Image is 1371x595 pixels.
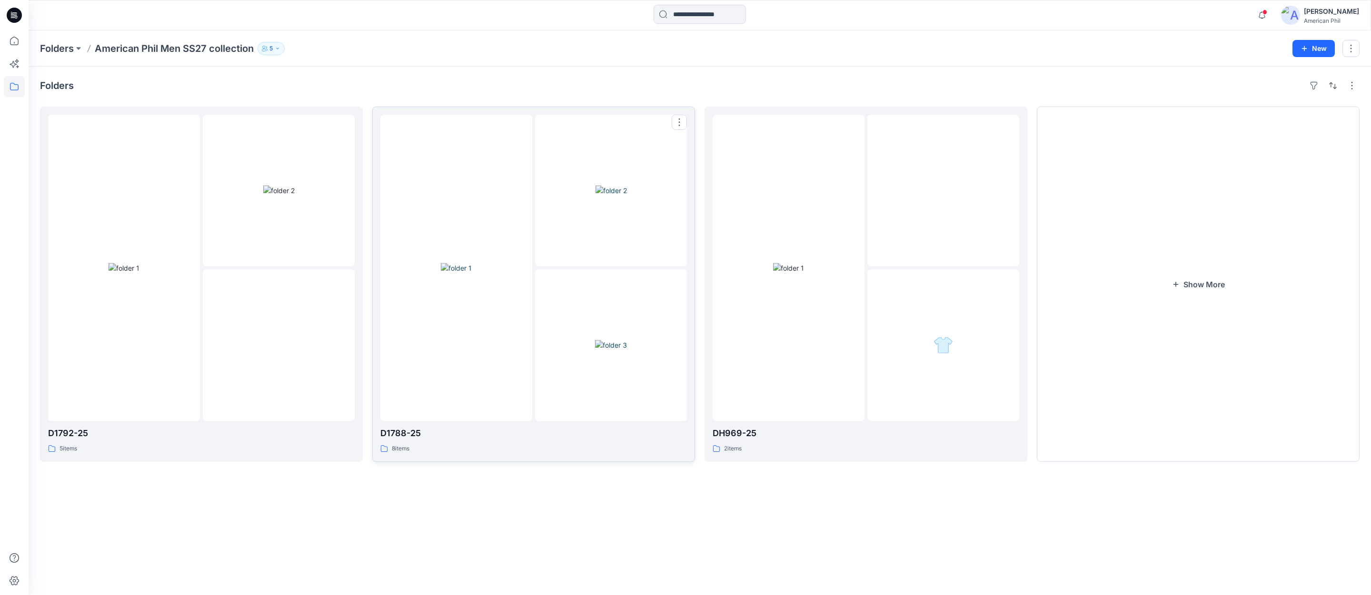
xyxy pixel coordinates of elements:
p: 8 items [392,444,409,454]
img: folder 1 [773,263,804,273]
img: folder 1 [441,263,472,273]
img: folder 3 [595,340,627,350]
h4: Folders [40,80,74,91]
button: Show More [1037,107,1360,462]
div: American Phil [1304,17,1359,24]
img: folder 3 [934,335,953,355]
img: avatar [1281,6,1300,25]
button: New [1292,40,1335,57]
img: folder 2 [596,185,627,195]
p: 5 items [60,444,77,454]
p: 2 items [724,444,742,454]
a: folder 1folder 2folder 3D1792-255items [40,107,363,462]
a: Folders [40,42,74,55]
a: folder 1folder 2folder 3D1788-258items [372,107,695,462]
p: D1788-25 [380,427,687,440]
img: folder 1 [109,263,139,273]
div: [PERSON_NAME] [1304,6,1359,17]
img: folder 2 [928,185,959,195]
p: American Phil Men SS27 collection [95,42,254,55]
a: folder 1folder 2folder 3DH969-252items [705,107,1027,462]
img: folder 2 [263,185,295,195]
p: 5 [269,43,273,54]
p: DH969-25 [713,427,1019,440]
button: 5 [258,42,285,55]
img: folder 3 [263,340,295,350]
p: D1792-25 [48,427,355,440]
